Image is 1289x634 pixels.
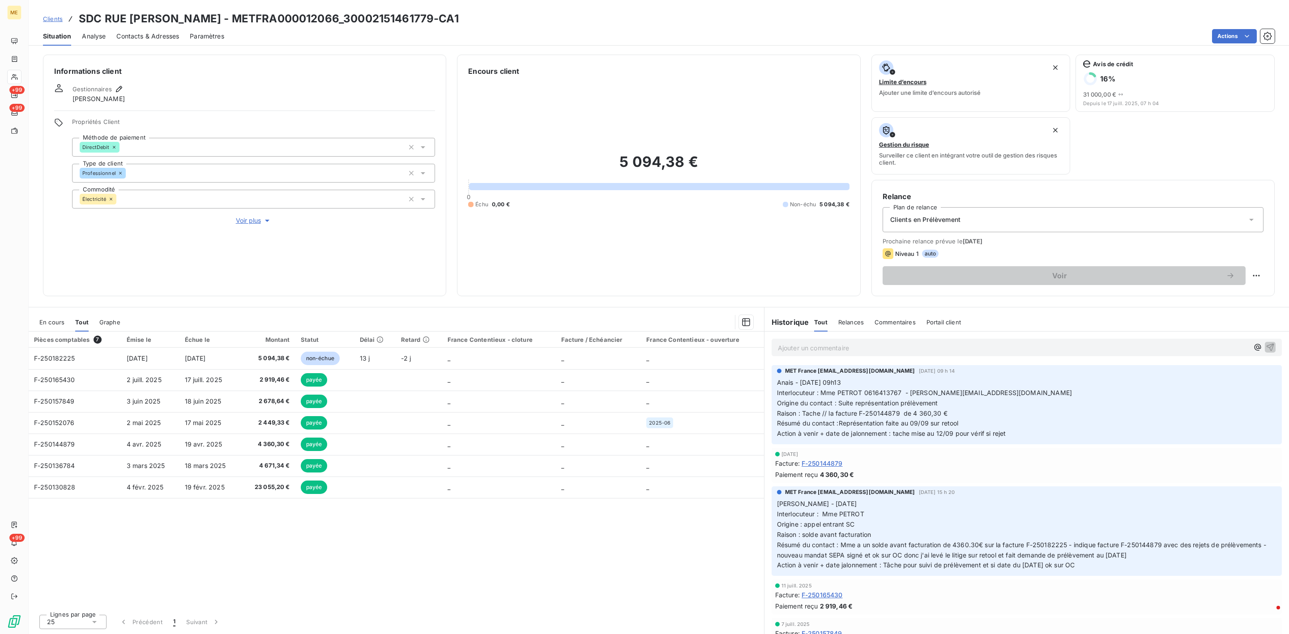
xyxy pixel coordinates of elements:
[75,319,89,326] span: Tout
[73,85,112,93] span: Gestionnaires
[1093,60,1133,68] span: Avis de crédit
[775,601,818,611] span: Paiement reçu
[646,376,649,383] span: _
[649,420,670,426] span: 2025-06
[246,418,290,427] span: 2 449,33 €
[236,216,272,225] span: Voir plus
[820,470,854,479] span: 4 360,30 €
[1083,101,1267,106] span: Depuis le 17 juill. 2025, 07 h 04
[468,153,849,180] h2: 5 094,38 €
[246,397,290,406] span: 2 678,64 €
[127,354,148,362] span: [DATE]
[82,196,107,202] span: Électricité
[301,373,328,387] span: payée
[646,397,649,405] span: _
[764,317,809,328] h6: Historique
[126,169,133,177] input: Ajouter une valeur
[561,336,636,343] div: Facture / Echéancier
[7,614,21,629] img: Logo LeanPay
[777,541,1268,559] span: Résumé du contact : Mme a un solde avant facturation de 4360.30€ sur la facture F-250182225 - ind...
[185,336,235,343] div: Échue le
[82,170,116,176] span: Professionnel
[34,376,75,383] span: F-250165430
[301,416,328,430] span: payée
[301,395,328,408] span: payée
[775,459,800,468] span: Facture :
[777,531,871,538] span: Raison : solde avant facturation
[448,483,450,491] span: _
[1083,91,1116,98] span: 31 000,00 €
[468,66,519,77] h6: Encours client
[301,438,328,451] span: payée
[99,319,120,326] span: Graphe
[561,419,564,426] span: _
[819,200,849,208] span: 5 094,38 €
[492,200,510,208] span: 0,00 €
[879,152,1063,166] span: Surveiller ce client en intégrant votre outil de gestion des risques client.
[173,617,175,626] span: 1
[561,397,564,405] span: _
[838,319,864,326] span: Relances
[185,419,222,426] span: 17 mai 2025
[401,354,411,362] span: -2 j
[467,193,470,200] span: 0
[785,488,915,496] span: MET France [EMAIL_ADDRESS][DOMAIN_NAME]
[43,15,63,22] span: Clients
[561,483,564,491] span: _
[116,195,124,203] input: Ajouter une valeur
[1259,604,1280,625] iframe: Intercom live chat
[448,440,450,448] span: _
[168,613,181,631] button: 1
[879,141,929,148] span: Gestion du risque
[127,397,161,405] span: 3 juin 2025
[73,94,125,103] span: [PERSON_NAME]
[43,14,63,23] a: Clients
[475,200,488,208] span: Échu
[777,389,1072,396] span: Interlocuteur : Mme PETROT 0616413767 - [PERSON_NAME][EMAIL_ADDRESS][DOMAIN_NAME]
[561,354,564,362] span: _
[185,397,222,405] span: 18 juin 2025
[7,5,21,20] div: ME
[127,483,164,491] span: 4 févr. 2025
[883,266,1246,285] button: Voir
[775,470,818,479] span: Paiement reçu
[54,66,435,77] h6: Informations client
[34,440,75,448] span: F-250144879
[185,376,222,383] span: 17 juill. 2025
[448,462,450,469] span: _
[646,483,649,491] span: _
[448,419,450,426] span: _
[43,32,71,41] span: Situation
[820,601,853,611] span: 2 919,46 €
[646,440,649,448] span: _
[448,376,450,383] span: _
[875,319,916,326] span: Commentaires
[360,336,390,343] div: Délai
[9,534,25,542] span: +99
[34,462,75,469] span: F-250136784
[871,55,1071,112] button: Limite d’encoursAjouter une limite d’encours autorisé
[34,483,76,491] span: F-250130828
[246,336,290,343] div: Montant
[781,621,810,627] span: 7 juill. 2025
[781,583,812,588] span: 11 juill. 2025
[360,354,370,362] span: 13 j
[561,462,564,469] span: _
[181,613,226,631] button: Suivant
[646,354,649,362] span: _
[301,336,349,343] div: Statut
[646,462,649,469] span: _
[802,590,843,600] span: F-250165430
[1212,29,1257,43] button: Actions
[777,510,864,518] span: Interlocuteur : Mme PETROT
[34,336,116,344] div: Pièces comptables
[883,191,1263,202] h6: Relance
[34,419,75,426] span: F-250152076
[114,613,168,631] button: Précédent
[401,336,437,343] div: Retard
[777,399,938,407] span: Origine du contact : Suite représentation prélèvement
[814,319,828,326] span: Tout
[127,419,161,426] span: 2 mai 2025
[127,462,165,469] span: 3 mars 2025
[34,397,75,405] span: F-250157849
